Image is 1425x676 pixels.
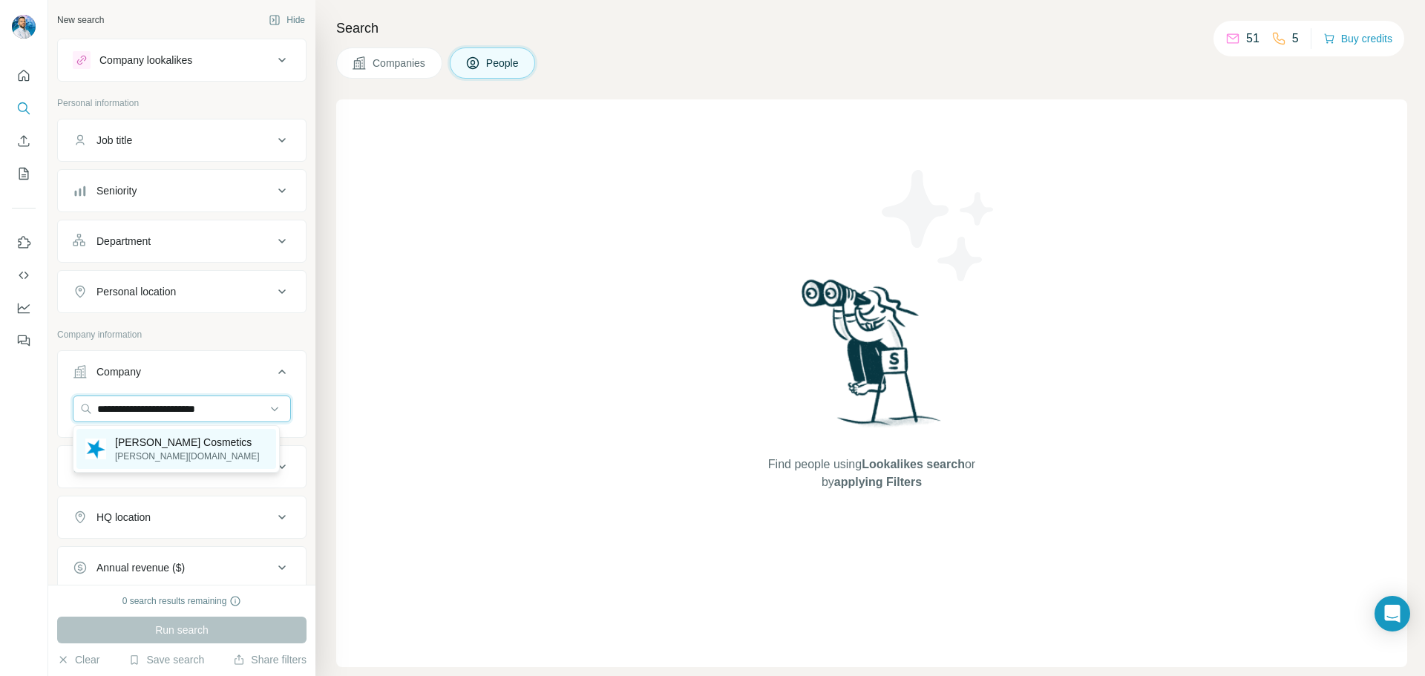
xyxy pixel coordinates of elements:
button: Buy credits [1323,28,1392,49]
img: Kramer Cosmetics [85,439,106,459]
p: Personal information [57,96,307,110]
button: Industry [58,449,306,485]
p: [PERSON_NAME] Cosmetics [115,435,260,450]
button: Use Surfe on LinkedIn [12,229,36,256]
p: 51 [1246,30,1259,47]
span: Find people using or by [753,456,990,491]
button: Feedback [12,327,36,354]
div: Department [96,234,151,249]
button: Dashboard [12,295,36,321]
button: Hide [258,9,315,31]
p: Company information [57,328,307,341]
img: Surfe Illustration - Stars [872,159,1006,292]
button: HQ location [58,499,306,535]
div: Company [96,364,141,379]
span: Companies [373,56,427,70]
div: HQ location [96,510,151,525]
div: Open Intercom Messenger [1375,596,1410,631]
button: Clear [57,652,99,667]
span: Lookalikes search [862,458,965,470]
div: Annual revenue ($) [96,560,185,575]
button: Department [58,223,306,259]
div: New search [57,13,104,27]
button: My lists [12,160,36,187]
button: Company lookalikes [58,42,306,78]
p: 5 [1292,30,1299,47]
img: Avatar [12,15,36,39]
h4: Search [336,18,1407,39]
button: Use Surfe API [12,262,36,289]
div: Personal location [96,284,176,299]
button: Share filters [233,652,307,667]
img: Surfe Illustration - Woman searching with binoculars [795,275,949,441]
button: Job title [58,122,306,158]
div: Job title [96,133,132,148]
div: Seniority [96,183,137,198]
button: Annual revenue ($) [58,550,306,585]
button: Personal location [58,274,306,309]
button: Quick start [12,62,36,89]
button: Seniority [58,173,306,209]
p: [PERSON_NAME][DOMAIN_NAME] [115,450,260,463]
button: Save search [128,652,204,667]
button: Company [58,354,306,396]
span: applying Filters [834,476,922,488]
span: People [486,56,520,70]
div: 0 search results remaining [122,594,242,608]
button: Search [12,95,36,122]
button: Enrich CSV [12,128,36,154]
div: Company lookalikes [99,53,192,68]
